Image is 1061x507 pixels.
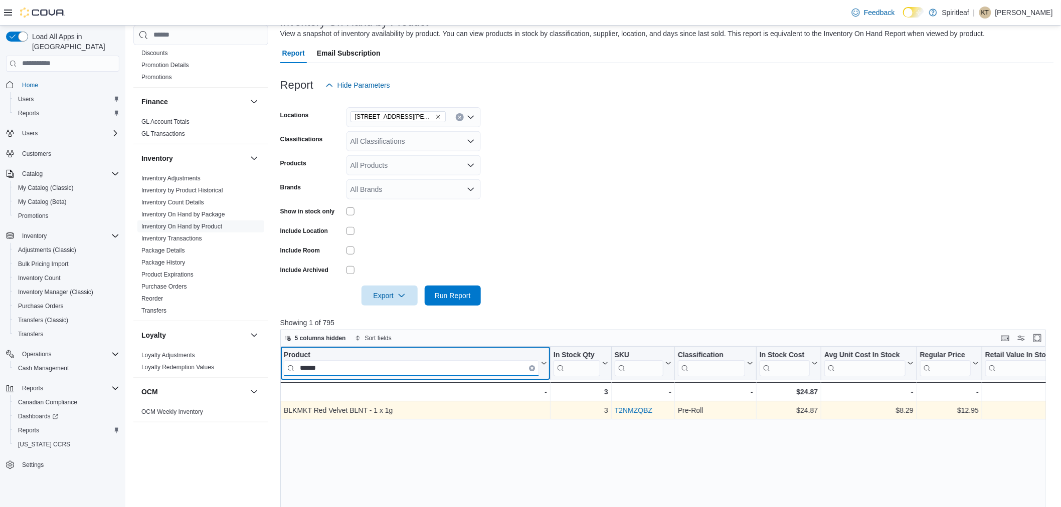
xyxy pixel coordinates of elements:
button: Keyboard shortcuts [999,332,1011,344]
span: Discounts [141,49,168,57]
a: Adjustments (Classic) [14,244,80,256]
span: Feedback [864,8,895,18]
a: Inventory by Product Historical [141,187,223,194]
span: Inventory Manager (Classic) [18,288,93,296]
button: Reports [10,106,123,120]
span: 592 - Spiritleaf Scott St (St Catharines) [350,111,446,122]
span: Sort fields [365,334,392,342]
span: Package History [141,259,185,267]
a: Transfers (Classic) [14,314,72,326]
span: My Catalog (Classic) [18,184,74,192]
a: GL Transactions [141,130,185,137]
span: Inventory Count [18,274,61,282]
span: Canadian Compliance [14,396,119,408]
button: Customers [2,146,123,161]
button: My Catalog (Classic) [10,181,123,195]
span: Dashboards [18,412,58,420]
button: OCM [248,386,260,398]
label: Classifications [280,135,323,143]
button: In Stock Cost [760,350,818,376]
input: Dark Mode [903,7,924,18]
div: $12.95 [920,404,979,416]
a: My Catalog (Classic) [14,182,78,194]
a: Reports [14,424,43,436]
a: My Catalog (Beta) [14,196,71,208]
span: Loyalty Adjustments [141,351,195,359]
button: Operations [2,347,123,361]
button: Reports [18,382,47,394]
span: Washington CCRS [14,438,119,450]
span: Product Expirations [141,271,194,279]
span: Inventory [18,230,119,242]
button: Reports [2,381,123,395]
button: Open list of options [467,161,475,169]
span: Inventory [22,232,47,240]
span: Promotions [141,73,172,81]
button: Regular Price [920,350,979,376]
a: [US_STATE] CCRS [14,438,74,450]
a: Package Details [141,247,185,254]
button: Open list of options [467,113,475,121]
a: Product Expirations [141,271,194,278]
div: Inventory [133,172,268,321]
span: Reports [18,109,39,117]
p: [PERSON_NAME] [995,7,1053,19]
p: | [973,7,975,19]
a: Purchase Orders [14,300,68,312]
span: Home [22,81,38,89]
a: Inventory Count [14,272,65,284]
span: Transfers (Classic) [14,314,119,326]
button: Clear input [456,113,464,121]
button: SKU [614,350,671,376]
button: Users [2,126,123,140]
a: Loyalty Adjustments [141,352,195,359]
h3: Loyalty [141,330,166,340]
span: Reports [18,382,119,394]
button: Users [18,127,42,139]
a: T2NMZQBZ [614,406,652,414]
span: Adjustments (Classic) [18,246,76,254]
span: Inventory Adjustments [141,174,201,182]
span: Bulk Pricing Import [18,260,69,268]
button: Users [10,92,123,106]
div: - [614,386,671,398]
div: Retail Value In Stock [985,350,1059,376]
div: $24.87 [760,404,818,416]
button: Cash Management [10,361,123,375]
h3: Inventory [141,153,173,163]
img: Cova [20,8,65,18]
a: Transfers [14,328,47,340]
button: Classification [678,350,753,376]
div: Avg Unit Cost In Stock [824,350,905,376]
button: Loyalty [141,330,246,340]
div: Product [284,350,539,360]
button: Canadian Compliance [10,395,123,409]
button: Loyalty [248,329,260,341]
span: Report [282,43,305,63]
a: Customers [18,148,55,160]
span: Transfers [18,330,43,338]
span: Purchase Orders [18,302,64,310]
a: Feedback [848,3,899,23]
a: Purchase Orders [141,283,187,290]
span: Inventory by Product Historical [141,186,223,194]
span: Package Details [141,246,185,255]
label: Include Location [280,227,328,235]
span: Customers [18,147,119,160]
span: Reports [22,384,43,392]
button: [US_STATE] CCRS [10,437,123,451]
button: Hide Parameters [321,75,394,95]
a: Transfers [141,307,166,314]
span: Users [18,127,119,139]
button: Catalog [2,167,123,181]
span: Adjustments (Classic) [14,244,119,256]
button: Run Report [425,286,481,306]
a: Promotions [14,210,53,222]
button: In Stock Qty [554,350,608,376]
a: Package History [141,259,185,266]
span: Inventory Manager (Classic) [14,286,119,298]
button: Catalog [18,168,47,180]
span: Email Subscription [317,43,381,63]
button: Settings [2,457,123,472]
span: Cash Management [18,364,69,372]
